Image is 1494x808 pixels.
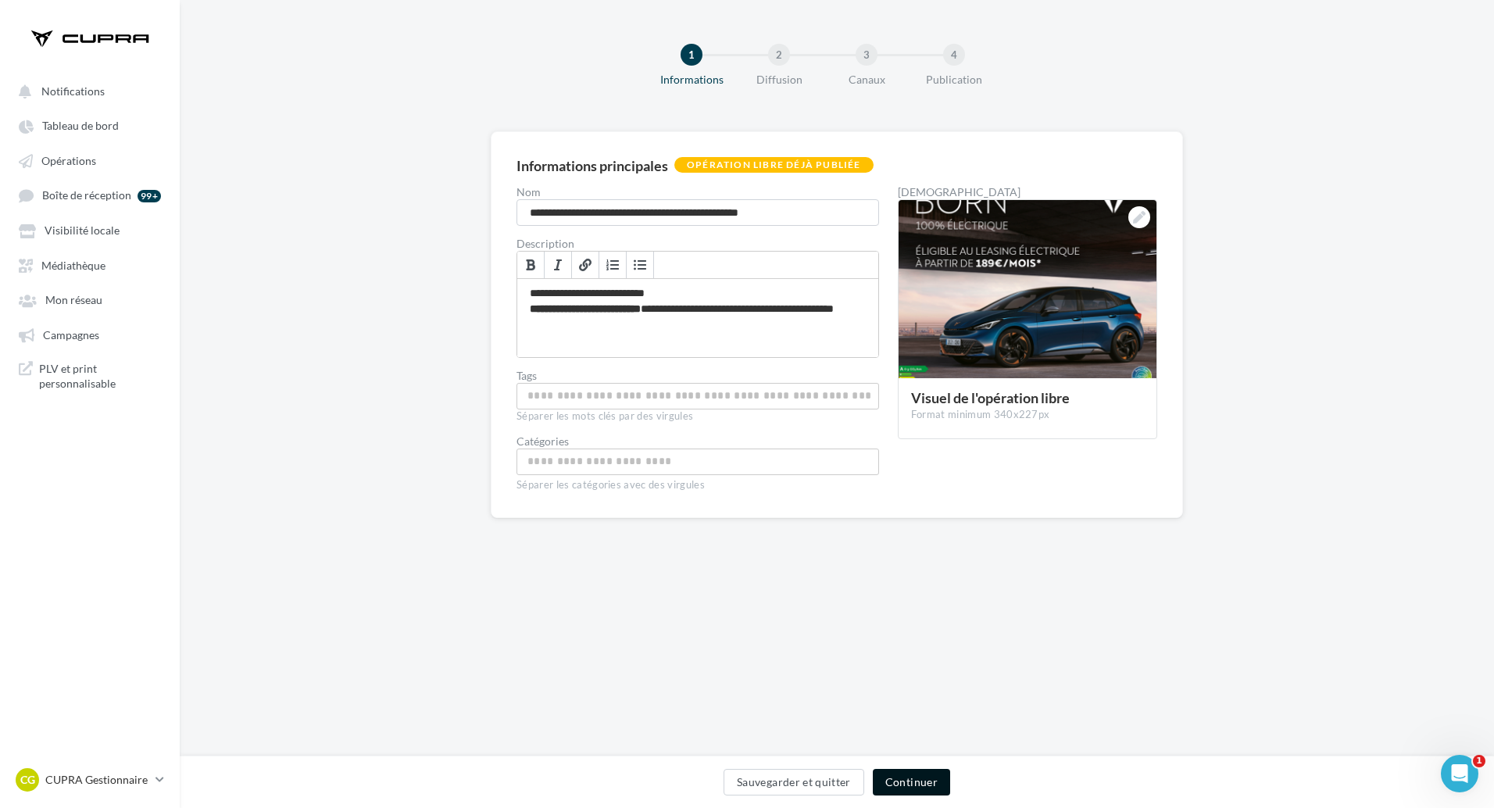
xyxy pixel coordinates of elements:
[873,769,950,795] button: Continuer
[517,279,878,357] div: Permet de préciser les enjeux de la campagne à vos affiliés
[13,765,167,795] a: CG CUPRA Gestionnaire
[911,391,1144,405] div: Visuel de l'opération libre
[45,224,120,238] span: Visibilité locale
[520,387,875,405] input: Permet aux affiliés de trouver l'opération libre plus facilement
[516,409,879,424] div: Séparer les mots clés par des virgules
[9,285,170,313] a: Mon réseau
[729,72,829,88] div: Diffusion
[41,84,105,98] span: Notifications
[9,320,170,349] a: Campagnes
[42,189,131,202] span: Boîte de réception
[642,72,742,88] div: Informations
[516,238,879,249] label: Description
[724,769,864,795] button: Sauvegarder et quitter
[41,154,96,167] span: Opérations
[911,408,1144,422] div: Format minimum 340x227px
[768,44,790,66] div: 2
[42,120,119,133] span: Tableau de bord
[943,44,965,66] div: 4
[898,187,1157,198] div: [DEMOGRAPHIC_DATA]
[516,159,668,173] div: Informations principales
[681,44,702,66] div: 1
[517,252,545,278] a: Gras (Ctrl+B)
[20,772,35,788] span: CG
[516,383,879,409] div: Permet aux affiliés de trouver l'opération libre plus facilement
[674,157,874,173] div: Opération libre déjà publiée
[572,252,599,278] a: Lien
[520,452,875,470] input: Choisissez une catégorie
[516,187,879,198] label: Nom
[9,111,170,139] a: Tableau de bord
[9,216,170,244] a: Visibilité locale
[627,252,654,278] a: Insérer/Supprimer une liste à puces
[9,355,170,398] a: PLV et print personnalisable
[599,252,627,278] a: Insérer/Supprimer une liste numérotée
[516,449,879,475] div: Choisissez une catégorie
[138,190,161,202] div: 99+
[1441,755,1478,792] iframe: Intercom live chat
[41,259,105,272] span: Médiathèque
[9,146,170,174] a: Opérations
[43,328,99,341] span: Campagnes
[9,251,170,279] a: Médiathèque
[545,252,572,278] a: Italique (Ctrl+I)
[516,370,879,381] label: Tags
[856,44,877,66] div: 3
[45,772,149,788] p: CUPRA Gestionnaire
[516,475,879,492] div: Séparer les catégories avec des virgules
[817,72,917,88] div: Canaux
[9,181,170,209] a: Boîte de réception 99+
[516,436,879,447] div: Catégories
[45,294,102,307] span: Mon réseau
[9,77,164,105] button: Notifications
[1473,755,1485,767] span: 1
[39,361,161,391] span: PLV et print personnalisable
[904,72,1004,88] div: Publication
